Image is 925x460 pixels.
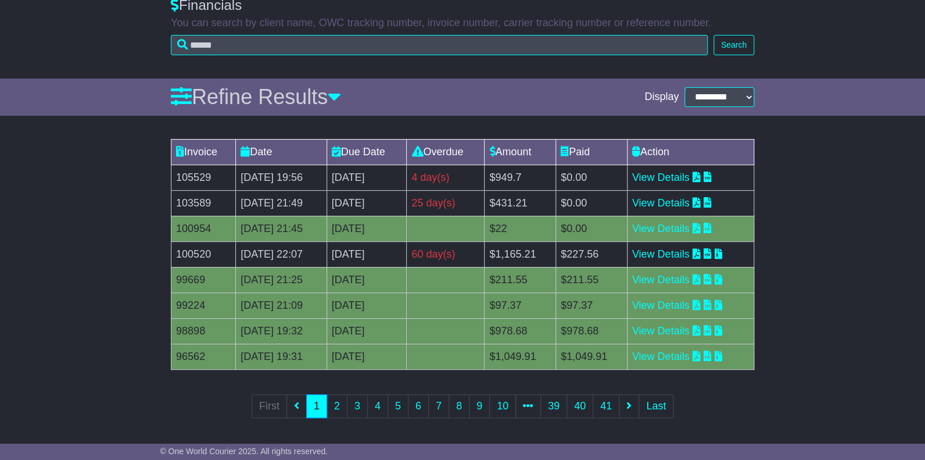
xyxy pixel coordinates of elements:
a: View Details [632,197,690,209]
a: 2 [327,394,347,418]
td: $0.00 [555,216,627,241]
td: Date [236,139,327,165]
a: View Details [632,223,690,234]
a: 40 [567,394,593,418]
td: [DATE] 22:07 [236,241,327,267]
td: 98898 [171,318,236,344]
a: Last [639,394,673,418]
td: $1,049.91 [485,344,556,369]
td: $978.68 [555,318,627,344]
td: Due Date [327,139,407,165]
a: 4 [367,394,388,418]
td: [DATE] [327,344,407,369]
td: [DATE] 21:25 [236,267,327,293]
td: $431.21 [485,190,556,216]
td: 105529 [171,165,236,190]
td: 96562 [171,344,236,369]
td: Action [627,139,754,165]
td: [DATE] [327,165,407,190]
div: 60 day(s) [411,247,479,262]
td: $0.00 [555,190,627,216]
p: You can search by client name, OWC tracking number, invoice number, carrier tracking number or re... [171,17,754,30]
td: Amount [485,139,556,165]
td: $1,165.21 [485,241,556,267]
a: Refine Results [171,85,341,109]
td: Overdue [407,139,485,165]
td: $227.56 [555,241,627,267]
a: 8 [449,394,469,418]
td: [DATE] 21:45 [236,216,327,241]
a: View Details [632,274,690,286]
td: $97.37 [555,293,627,318]
button: Search [714,35,754,55]
td: $0.00 [555,165,627,190]
a: View Details [632,351,690,362]
a: 39 [540,394,567,418]
div: 25 day(s) [411,195,479,211]
td: $97.37 [485,293,556,318]
td: [DATE] [327,293,407,318]
td: 99224 [171,293,236,318]
a: 41 [593,394,619,418]
a: View Details [632,325,690,337]
td: [DATE] 21:49 [236,190,327,216]
td: $949.7 [485,165,556,190]
td: Paid [555,139,627,165]
td: [DATE] [327,190,407,216]
a: 1 [306,394,327,418]
td: [DATE] 21:09 [236,293,327,318]
td: [DATE] 19:32 [236,318,327,344]
td: 100954 [171,216,236,241]
span: Display [644,91,679,104]
td: $22 [485,216,556,241]
td: [DATE] 19:31 [236,344,327,369]
a: View Details [632,248,690,260]
td: 99669 [171,267,236,293]
a: 6 [408,394,429,418]
a: 7 [428,394,449,418]
a: 3 [347,394,368,418]
td: [DATE] [327,267,407,293]
span: © One World Courier 2025. All rights reserved. [160,447,328,456]
a: 9 [469,394,490,418]
div: 4 day(s) [411,170,479,186]
td: $211.55 [555,267,627,293]
td: [DATE] [327,216,407,241]
a: 10 [489,394,516,418]
a: View Details [632,172,690,183]
td: [DATE] 19:56 [236,165,327,190]
td: 100520 [171,241,236,267]
td: $211.55 [485,267,556,293]
td: [DATE] [327,241,407,267]
a: View Details [632,299,690,311]
td: Invoice [171,139,236,165]
td: [DATE] [327,318,407,344]
td: $978.68 [485,318,556,344]
a: 5 [388,394,408,418]
td: $1,049.91 [555,344,627,369]
td: 103589 [171,190,236,216]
